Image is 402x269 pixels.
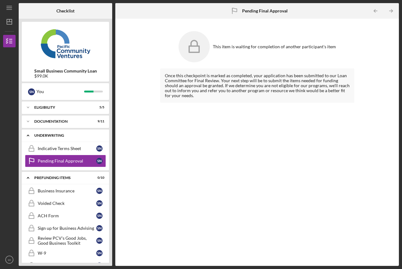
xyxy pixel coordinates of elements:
[96,213,103,219] div: s n
[96,200,103,206] div: s n
[22,25,109,62] img: Product logo
[242,8,288,13] b: Pending Final Approval
[93,120,104,123] div: 9 / 11
[25,185,106,197] a: Business Insurancesn
[93,106,104,109] div: 5 / 5
[38,188,96,193] div: Business Insurance
[34,73,97,78] div: $99.0K
[96,145,103,152] div: s n
[25,234,106,247] a: Review PCV's Good Jobs, Good Business Toolkitsn
[96,225,103,231] div: s n
[38,158,96,163] div: Pending Final Approval
[96,158,103,164] div: s n
[93,176,104,180] div: 0 / 10
[3,253,16,266] button: sn
[25,197,106,210] a: Voided Checksn
[56,8,74,13] b: Checklist
[34,106,89,109] div: Eligibility
[28,88,35,95] div: s n
[38,226,96,231] div: Sign up for Business Advising
[96,250,103,256] div: s n
[165,73,350,98] div: Once this checkpoint is marked as completed, your application has been submitted to our Loan Comm...
[25,222,106,234] a: Sign up for Business Advisingsn
[96,262,103,269] div: s n
[38,201,96,206] div: Voided Check
[34,68,97,73] b: Small Business Community Loan
[38,251,96,256] div: W-9
[25,247,106,259] a: W-9sn
[38,236,96,246] div: Review PCV's Good Jobs, Good Business Toolkit
[25,142,106,155] a: Indicative Terms Sheetsn
[25,155,106,167] a: Pending Final Approvalsn
[38,213,96,218] div: ACH Form
[34,176,89,180] div: Prefunding Items
[213,44,336,49] div: This item is waiting for completion of another participant's item
[36,86,84,97] div: You
[96,188,103,194] div: s n
[25,210,106,222] a: ACH Formsn
[34,134,101,137] div: Underwriting
[8,258,11,262] text: sn
[96,238,103,244] div: s n
[34,120,89,123] div: Documentation
[38,146,96,151] div: Indicative Terms Sheet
